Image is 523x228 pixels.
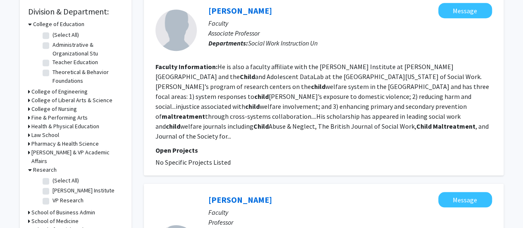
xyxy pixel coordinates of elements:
iframe: Chat [6,191,35,222]
b: child [311,82,325,91]
h3: Pharmacy & Health Science [31,139,99,148]
p: Faculty [208,18,492,28]
h3: Research [33,166,57,174]
span: No Specific Projects Listed [155,158,231,166]
b: Departments: [208,39,248,47]
b: Child [240,72,255,81]
b: maltreatment [162,112,205,120]
h2: Division & Department: [28,7,123,17]
b: Child [253,122,269,130]
h3: College of Nursing [31,105,77,113]
a: [PERSON_NAME] [208,194,272,205]
label: (Select All) [53,176,79,185]
label: Administrative & Organizational Stu [53,41,121,58]
p: Open Projects [155,145,492,155]
p: Professor [208,217,492,227]
a: [PERSON_NAME] [208,5,272,16]
h3: College of Engineering [31,87,88,96]
b: Maltreatment [433,122,475,130]
label: Teacher Education [53,58,98,67]
button: Message Bryan Victor [438,3,492,18]
b: Child [416,122,432,130]
span: Social Work Instruction Un [248,39,318,47]
label: VP Research [53,196,84,205]
b: Faculty Information: [155,62,217,71]
h3: School of Medicine [31,217,79,226]
h3: Health & Physical Education [31,122,99,131]
b: child [166,122,180,130]
h3: School of Business Admin [31,208,95,217]
b: child [245,102,260,110]
h3: Fine & Performing Arts [31,113,88,122]
h3: College of Liberal Arts & Science [31,96,112,105]
label: [PERSON_NAME] Institute [53,186,115,195]
button: Message Marjorie Beeghly [438,192,492,207]
p: Faculty [208,207,492,217]
label: (Select All) [53,31,79,39]
label: Theoretical & Behavior Foundations [53,68,121,85]
b: child [254,92,269,101]
h3: [PERSON_NAME] & VP Academic Affairs [31,148,123,166]
fg-read-more: He is also a faculty affiliate with the [PERSON_NAME] Institute at [PERSON_NAME][GEOGRAPHIC_DATA]... [155,62,489,140]
p: Associate Professor [208,28,492,38]
h3: Law School [31,131,59,139]
h3: College of Education [33,20,84,29]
